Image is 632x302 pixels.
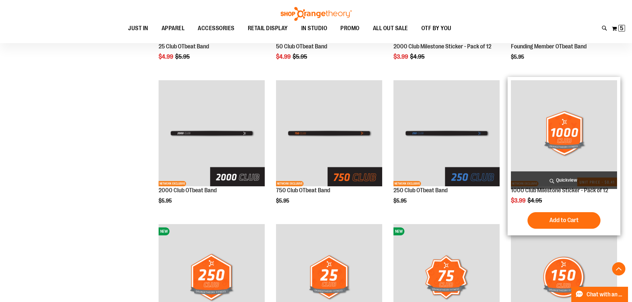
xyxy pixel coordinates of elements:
span: RETAIL DISPLAY [248,21,288,36]
img: Main of 250 Club OTBeat Band [393,80,500,186]
button: Add to Cart [527,212,600,229]
span: JUST IN [128,21,148,36]
a: 50 Club OTbeat Band [276,43,327,50]
span: 5 [620,25,623,31]
img: 1000 Club Milestone Sticker - Pack of 12 [511,80,617,186]
a: Quickview [511,171,617,189]
div: product [390,77,503,221]
img: Main of 750 Club OTBeat Band [276,80,382,186]
span: $4.95 [410,53,426,60]
a: 1000 Club Milestone Sticker - Pack of 12 [511,187,608,194]
span: $4.95 [527,197,543,204]
span: $4.99 [276,53,292,60]
button: Chat with an Expert [571,287,628,302]
span: NETWORK EXCLUSIVE [276,181,304,186]
span: $3.99 [511,197,527,204]
span: $5.95 [393,198,408,204]
span: OTF BY YOU [421,21,452,36]
div: product [155,77,268,221]
span: $5.95 [293,53,308,60]
span: PROMO [340,21,360,36]
a: 250 Club OTbeat Band [393,187,448,194]
span: NETWORK EXCLUSIVE [159,181,186,186]
a: 750 Club OTbeat Band [276,187,330,194]
span: $4.99 [159,53,174,60]
a: 2000 Club Milestone Sticker - Pack of 12 [393,43,491,50]
button: Back To Top [612,262,625,275]
div: product [508,77,620,235]
a: Main of 750 Club OTBeat BandNETWORK EXCLUSIVE [276,80,382,187]
a: 25 Club OTbeat Band [159,43,209,50]
img: Shop Orangetheory [280,7,353,21]
span: Chat with an Expert [587,291,624,298]
span: $5.95 [276,198,290,204]
span: $5.95 [159,198,173,204]
div: product [273,77,386,221]
span: IN STUDIO [301,21,327,36]
span: APPAREL [162,21,185,36]
a: 2000 Club OTbeat Band [159,187,217,194]
img: Main of 2000 Club OTBeat Band [159,80,265,186]
span: $3.99 [393,53,409,60]
a: Main of 2000 Club OTBeat BandNETWORK EXCLUSIVE [159,80,265,187]
span: $5.95 [175,53,191,60]
span: ACCESSORIES [198,21,235,36]
a: Founding Member OTbeat Band [511,43,587,50]
span: ALL OUT SALE [373,21,408,36]
span: NEW [393,227,404,235]
a: 1000 Club Milestone Sticker - Pack of 12NETWORK EXCLUSIVE [511,80,617,187]
a: Main of 250 Club OTBeat BandNETWORK EXCLUSIVE [393,80,500,187]
span: Add to Cart [549,216,579,224]
span: $5.95 [511,54,525,60]
span: NETWORK EXCLUSIVE [393,181,421,186]
span: NEW [159,227,170,235]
